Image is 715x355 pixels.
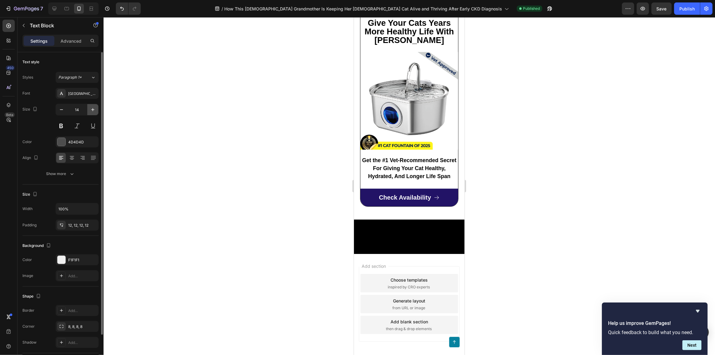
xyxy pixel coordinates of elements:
[30,22,82,29] p: Text Block
[682,340,701,350] button: Next question
[657,6,667,11] span: Save
[61,38,81,44] p: Advanced
[68,340,97,345] div: Add...
[68,308,97,314] div: Add...
[68,223,97,228] div: 12, 12, 12, 12
[56,203,98,214] input: Auto
[22,59,39,65] div: Text style
[22,222,37,228] div: Padding
[56,72,99,83] button: Paragraph 1*
[22,242,52,250] div: Background
[608,307,701,350] div: Help us improve GemPages!
[651,2,672,15] button: Save
[40,5,43,12] p: 7
[22,257,32,263] div: Color
[523,6,540,11] span: Published
[22,273,33,279] div: Image
[116,2,141,15] div: Undo/Redo
[222,6,223,12] span: /
[68,324,97,330] div: 8, 8, 8, 8
[22,91,30,96] div: Font
[224,6,502,12] span: How This [DEMOGRAPHIC_DATA] Grandmother Is Keeping Her [DEMOGRAPHIC_DATA] Cat Alive and Thriving ...
[694,307,701,315] button: Hide survey
[68,139,97,145] div: 4D4D4D
[22,308,34,313] div: Border
[22,340,37,345] div: Shadow
[674,2,700,15] button: Publish
[58,75,82,80] span: Paragraph 1*
[22,190,39,199] div: Size
[22,206,33,212] div: Width
[22,105,39,114] div: Size
[46,171,75,177] div: Show more
[608,330,701,335] p: Quick feedback to build what you need.
[22,324,35,329] div: Corner
[679,6,695,12] div: Publish
[30,38,48,44] p: Settings
[68,273,97,279] div: Add...
[22,75,33,80] div: Styles
[5,112,15,117] div: Beta
[22,139,32,145] div: Color
[354,17,465,355] iframe: Design area
[6,65,15,70] div: 450
[2,2,46,15] button: 7
[22,292,42,301] div: Shape
[68,257,97,263] div: F1F1F1
[608,320,701,327] h2: Help us improve GemPages!
[22,154,40,162] div: Align
[68,91,97,96] div: [GEOGRAPHIC_DATA]
[22,168,99,179] button: Show more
